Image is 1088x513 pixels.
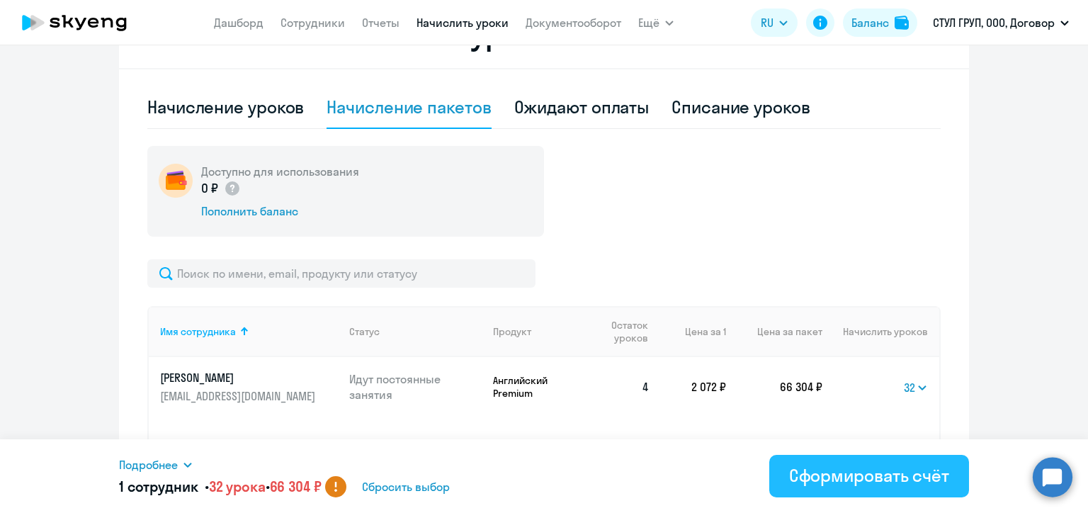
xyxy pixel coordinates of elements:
[349,325,482,338] div: Статус
[514,96,650,118] div: Ожидают оплаты
[416,16,509,30] a: Начислить уроки
[933,14,1055,31] p: СТУЛ ГРУП, ООО, Договор
[789,464,949,487] div: Сформировать счёт
[362,16,399,30] a: Отчеты
[159,164,193,198] img: wallet-circle.png
[638,9,674,37] button: Ещё
[214,16,263,30] a: Дашборд
[851,14,889,31] div: Баланс
[160,370,319,385] p: [PERSON_NAME]
[362,478,450,495] span: Сбросить выбор
[493,325,531,338] div: Продукт
[600,319,648,344] span: Остаток уроков
[726,357,822,417] td: 66 304 ₽
[926,6,1076,40] button: СТУЛ ГРУП, ООО, Договор
[147,96,304,118] div: Начисление уроков
[822,306,939,357] th: Начислить уроков
[349,325,380,338] div: Статус
[160,388,319,404] p: [EMAIL_ADDRESS][DOMAIN_NAME]
[147,17,941,51] h2: Начисление и списание уроков
[761,14,773,31] span: RU
[726,306,822,357] th: Цена за пакет
[751,9,798,37] button: RU
[270,478,322,495] span: 66 304 ₽
[280,16,345,30] a: Сотрудники
[119,456,178,473] span: Подробнее
[600,319,661,344] div: Остаток уроков
[349,371,482,402] p: Идут постоянные занятия
[493,374,589,400] p: Английский Premium
[661,306,726,357] th: Цена за 1
[769,455,969,497] button: Сформировать счёт
[201,179,241,198] p: 0 ₽
[160,370,338,404] a: [PERSON_NAME][EMAIL_ADDRESS][DOMAIN_NAME]
[160,325,338,338] div: Имя сотрудника
[843,9,917,37] button: Балансbalance
[201,203,359,219] div: Пополнить баланс
[327,96,491,118] div: Начисление пакетов
[209,478,266,495] span: 32 урока
[201,164,359,179] h5: Доступно для использования
[147,259,535,288] input: Поиск по имени, email, продукту или статусу
[493,325,589,338] div: Продукт
[526,16,621,30] a: Документооборот
[671,96,810,118] div: Списание уроков
[160,325,236,338] div: Имя сотрудника
[638,14,659,31] span: Ещё
[661,357,726,417] td: 2 072 ₽
[119,477,321,497] h5: 1 сотрудник • •
[895,16,909,30] img: balance
[589,357,661,417] td: 4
